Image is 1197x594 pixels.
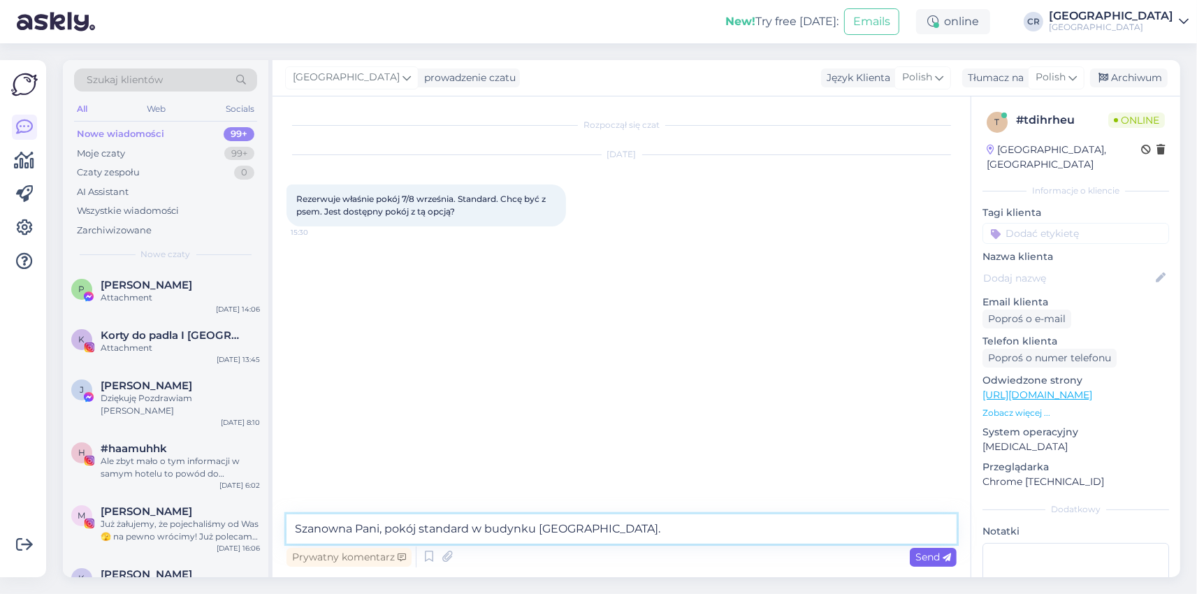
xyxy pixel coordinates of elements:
[101,455,260,480] div: Ale zbyt mało o tym informacji w samym hotelu to powód do chwalenia się 😄
[982,425,1169,440] p: System operacyjny
[286,514,957,544] textarea: Szanowna Pani, pokój standard w budynku [GEOGRAPHIC_DATA].
[982,389,1092,401] a: [URL][DOMAIN_NAME]
[77,166,140,180] div: Czaty zespołu
[291,227,343,238] span: 15:30
[77,185,129,199] div: AI Assistant
[995,117,1000,127] span: t
[982,249,1169,264] p: Nazwa klienta
[293,70,400,85] span: [GEOGRAPHIC_DATA]
[78,510,86,521] span: M
[286,119,957,131] div: Rozpoczął się czat
[101,379,192,392] span: Jacek Dubicki
[1049,22,1173,33] div: [GEOGRAPHIC_DATA]
[982,475,1169,489] p: Chrome [TECHNICAL_ID]
[77,204,179,218] div: Wszystkie wiadomości
[982,334,1169,349] p: Telefon klienta
[141,248,191,261] span: Nowe czaty
[223,100,257,118] div: Socials
[145,100,169,118] div: Web
[982,184,1169,197] div: Informacje o kliencie
[1024,12,1043,31] div: CR
[982,503,1169,516] div: Dodatkowy
[224,147,254,161] div: 99+
[87,73,163,87] span: Szukaj klientów
[101,442,167,455] span: #haamuhhk
[982,373,1169,388] p: Odwiedzone strony
[982,407,1169,419] p: Zobacz więcej ...
[79,573,85,584] span: K
[101,392,260,417] div: Dziękuję Pozdrawiam [PERSON_NAME]
[101,291,260,304] div: Attachment
[101,505,192,518] span: Monika Adamczak-Malinowska
[1090,68,1168,87] div: Archiwum
[79,284,85,294] span: P
[101,329,246,342] span: Korty do padla I Szczecin
[78,447,85,458] span: h
[725,15,755,28] b: New!
[916,9,990,34] div: online
[77,127,164,141] div: Nowe wiadomości
[234,166,254,180] div: 0
[725,13,839,30] div: Try free [DATE]:
[101,342,260,354] div: Attachment
[1108,113,1165,128] span: Online
[286,548,412,567] div: Prywatny komentarz
[982,440,1169,454] p: [MEDICAL_DATA]
[217,354,260,365] div: [DATE] 13:45
[79,334,85,345] span: K
[821,71,890,85] div: Język Klienta
[982,349,1117,368] div: Poproś o numer telefonu
[224,127,254,141] div: 99+
[1049,10,1173,22] div: [GEOGRAPHIC_DATA]
[101,568,192,581] span: Karolina Wołczyńska
[77,147,125,161] div: Moje czaty
[982,223,1169,244] input: Dodać etykietę
[1036,70,1066,85] span: Polish
[982,460,1169,475] p: Przeglądarka
[221,417,260,428] div: [DATE] 8:10
[296,194,548,217] span: Rezerwuje właśnie pokój 7/8 września. Standard. Chcę być z psem. Jest dostępny pokój z tą opcją?
[11,71,38,98] img: Askly Logo
[982,295,1169,310] p: Email klienta
[419,71,516,85] div: prowadzenie czatu
[987,143,1141,172] div: [GEOGRAPHIC_DATA], [GEOGRAPHIC_DATA]
[101,279,192,291] span: Paweł Tcho
[915,551,951,563] span: Send
[982,205,1169,220] p: Tagi klienta
[982,524,1169,539] p: Notatki
[902,70,932,85] span: Polish
[286,148,957,161] div: [DATE]
[216,304,260,314] div: [DATE] 14:06
[982,310,1071,328] div: Poproś o e-mail
[80,384,84,395] span: J
[217,543,260,553] div: [DATE] 16:06
[962,71,1024,85] div: Tłumacz na
[1049,10,1189,33] a: [GEOGRAPHIC_DATA][GEOGRAPHIC_DATA]
[101,518,260,543] div: Już żałujemy, że pojechaliśmy od Was 🫣 na pewno wrócimy! Już polecamy znajomym i rodzinie to miej...
[844,8,899,35] button: Emails
[983,270,1153,286] input: Dodaj nazwę
[77,224,152,238] div: Zarchiwizowane
[1016,112,1108,129] div: # tdihrheu
[219,480,260,491] div: [DATE] 6:02
[74,100,90,118] div: All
